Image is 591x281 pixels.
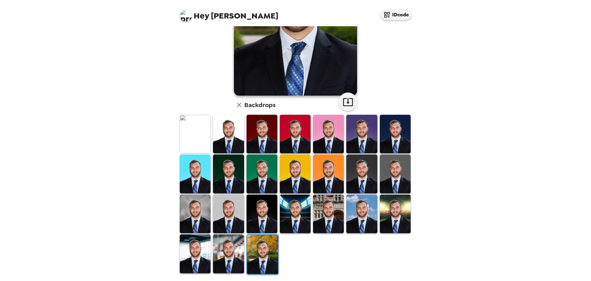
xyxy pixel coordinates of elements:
span: [PERSON_NAME] [180,6,278,20]
img: Original [180,115,211,153]
span: Hey [194,10,209,21]
img: profile pic [180,9,192,22]
h6: Backdrops [244,100,275,110]
button: IDcode [380,9,411,20]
